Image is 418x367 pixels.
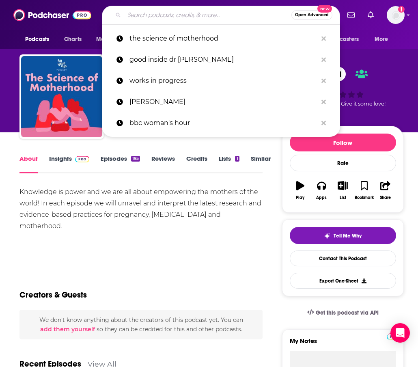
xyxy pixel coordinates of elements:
[102,6,340,24] div: Search podcasts, credits, & more...
[387,6,405,24] img: User Profile
[129,28,317,49] p: the science of motherhood
[129,112,317,134] p: bbc woman's hour
[353,176,375,205] button: Bookmark
[290,273,396,289] button: Export One-Sheet
[64,34,82,45] span: Charts
[301,303,385,323] a: Get this podcast via API
[290,250,396,266] a: Contact This Podcast
[316,195,327,200] div: Apps
[387,333,401,340] img: Podchaser Pro
[300,101,386,107] span: Good podcast? Give it some love!
[186,155,207,173] a: Credits
[101,155,140,173] a: Episodes195
[102,112,340,134] a: bbc woman's hour
[90,32,136,47] button: open menu
[102,49,340,70] a: good inside dr [PERSON_NAME]
[334,233,362,239] span: Tell Me Why
[290,176,311,205] button: Play
[332,176,353,205] button: List
[102,28,340,49] a: the science of motherhood
[102,70,340,91] a: works in progress
[375,176,396,205] button: Share
[375,34,388,45] span: More
[340,195,346,200] div: List
[290,227,396,244] button: tell me why sparkleTell Me Why
[59,32,86,47] a: Charts
[344,8,358,22] a: Show notifications dropdown
[102,91,340,112] a: [PERSON_NAME]
[291,10,332,20] button: Open AdvancedNew
[398,6,405,13] svg: Add a profile image
[129,91,317,112] p: steven pinker
[364,8,377,22] a: Show notifications dropdown
[317,5,332,13] span: New
[19,290,87,300] h2: Creators & Guests
[369,32,399,47] button: open menu
[355,195,374,200] div: Bookmark
[129,49,317,70] p: good inside dr becky
[13,7,91,23] img: Podchaser - Follow, Share and Rate Podcasts
[282,62,404,112] div: 51Good podcast? Give it some love!
[49,155,89,173] a: InsightsPodchaser Pro
[19,32,60,47] button: open menu
[387,6,405,24] button: Show profile menu
[380,195,391,200] div: Share
[387,332,401,340] a: Pro website
[316,309,379,316] span: Get this podcast via API
[219,155,239,173] a: Lists1
[40,326,95,332] button: add them yourself
[390,323,410,343] div: Open Intercom Messenger
[21,56,102,137] img: The Science of Motherhood
[19,155,38,173] a: About
[290,155,396,171] div: Rate
[25,34,49,45] span: Podcasts
[290,337,396,351] label: My Notes
[295,13,329,17] span: Open Advanced
[19,186,263,232] div: Knowledge is power and we are all about empowering the mothers of the world! In each episode we w...
[251,155,271,173] a: Similar
[387,6,405,24] span: Logged in as Isla
[315,32,371,47] button: open menu
[296,195,304,200] div: Play
[96,34,125,45] span: Monitoring
[124,9,291,22] input: Search podcasts, credits, & more...
[235,156,239,162] div: 1
[129,70,317,91] p: works in progress
[39,316,243,332] span: We don't know anything about the creators of this podcast yet . You can so they can be credited f...
[324,233,330,239] img: tell me why sparkle
[151,155,175,173] a: Reviews
[311,176,332,205] button: Apps
[75,156,89,162] img: Podchaser Pro
[290,134,396,151] button: Follow
[131,156,140,162] div: 195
